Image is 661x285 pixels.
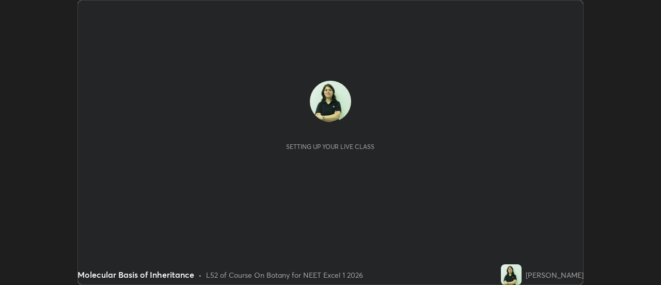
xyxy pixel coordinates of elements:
[286,143,374,151] div: Setting up your live class
[501,264,522,285] img: b717d25577f447d5b7b8baad72da35ae.jpg
[526,269,584,280] div: [PERSON_NAME]
[198,269,202,280] div: •
[206,269,363,280] div: L52 of Course On Botany for NEET Excel 1 2026
[310,81,351,122] img: b717d25577f447d5b7b8baad72da35ae.jpg
[77,268,194,281] div: Molecular Basis of Inheritance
